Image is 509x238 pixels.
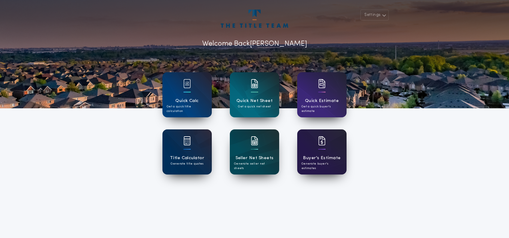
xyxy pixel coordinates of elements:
[162,129,212,175] a: card iconTitle CalculatorGenerate title quotes
[360,10,389,20] button: Settings
[175,97,199,104] h1: Quick Calc
[234,162,275,171] p: Generate seller net sheets
[297,129,347,175] a: card iconBuyer's EstimateGenerate buyer's estimates
[170,155,204,162] h1: Title Calculator
[303,155,341,162] h1: Buyer's Estimate
[236,155,274,162] h1: Seller Net Sheets
[202,39,307,49] p: Welcome Back [PERSON_NAME]
[318,136,325,145] img: card icon
[251,136,258,145] img: card icon
[184,79,191,88] img: card icon
[297,72,347,117] a: card iconQuick EstimateGet a quick buyer's estimate
[162,72,212,117] a: card iconQuick CalcGet a quick title calculation
[184,136,191,145] img: card icon
[230,72,279,117] a: card iconQuick Net SheetGet a quick net sheet
[318,79,325,88] img: card icon
[230,129,279,175] a: card iconSeller Net SheetsGenerate seller net sheets
[221,10,288,28] img: account-logo
[251,79,258,88] img: card icon
[167,104,208,113] p: Get a quick title calculation
[238,104,271,109] p: Get a quick net sheet
[171,162,203,166] p: Generate title quotes
[301,162,342,171] p: Generate buyer's estimates
[305,97,339,104] h1: Quick Estimate
[236,97,273,104] h1: Quick Net Sheet
[301,104,342,113] p: Get a quick buyer's estimate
